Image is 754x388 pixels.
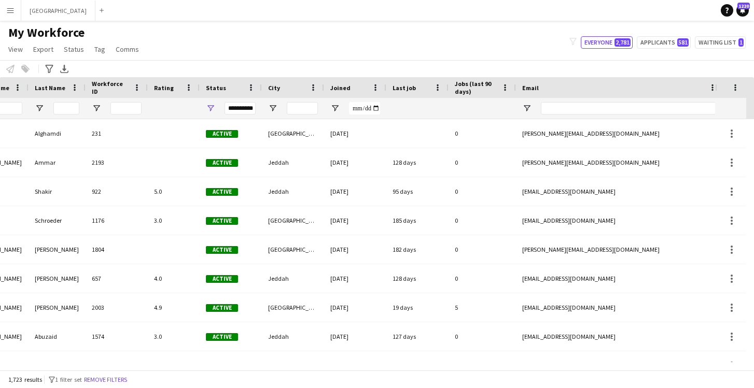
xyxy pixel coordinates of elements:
div: [PERSON_NAME] [29,293,86,322]
div: 1176 [86,206,148,235]
input: Workforce ID Filter Input [110,102,142,114]
div: 3.0 [148,206,200,235]
div: [PERSON_NAME][EMAIL_ADDRESS][DOMAIN_NAME] [516,148,723,177]
div: 0 [449,264,516,293]
div: [DATE] [324,351,386,380]
div: 4.0 [148,264,200,293]
div: [PERSON_NAME][EMAIL_ADDRESS][DOMAIN_NAME] [516,235,723,264]
div: 2003 [86,293,148,322]
div: 128 days [386,148,449,177]
div: [DATE] [324,235,386,264]
button: Applicants581 [637,36,691,49]
div: 2193 [86,148,148,177]
button: Open Filter Menu [330,104,340,113]
div: 3.8 [148,351,200,380]
span: 2,781 [615,38,631,47]
button: Open Filter Menu [92,104,101,113]
div: [DATE] [324,264,386,293]
span: Active [206,130,238,138]
div: 1574 [86,322,148,351]
a: Status [60,42,88,56]
a: View [4,42,27,56]
span: 1 [738,38,744,47]
div: 5.0 [148,177,200,206]
div: [GEOGRAPHIC_DATA] [262,119,324,148]
span: Active [206,188,238,196]
div: 231 [86,119,148,148]
div: 3.0 [148,322,200,351]
span: Joined [330,84,351,92]
div: Jeddah [262,264,324,293]
div: [GEOGRAPHIC_DATA] [262,206,324,235]
span: Last job [393,84,416,92]
span: Active [206,304,238,312]
div: 0 [449,177,516,206]
div: [DATE] [324,322,386,351]
div: 95 days [386,177,449,206]
div: AL Abdullah [29,351,86,380]
span: Rating [154,84,174,92]
div: [DATE] [324,293,386,322]
app-action-btn: Advanced filters [43,63,55,75]
span: Last Name [35,84,65,92]
div: [EMAIL_ADDRESS][DOMAIN_NAME] [516,264,723,293]
div: [EMAIL_ADDRESS][DOMAIN_NAME] [516,293,723,322]
span: View [8,45,23,54]
input: Joined Filter Input [349,102,380,114]
span: Status [64,45,84,54]
div: Alghamdi [29,119,86,148]
div: 185 days [386,206,449,235]
div: [DATE] [324,177,386,206]
div: [EMAIL_ADDRESS][DOMAIN_NAME] [516,177,723,206]
span: Comms [116,45,139,54]
span: Active [206,333,238,341]
div: [GEOGRAPHIC_DATA] [262,235,324,264]
div: 0 [449,322,516,351]
div: Jeddah [262,177,324,206]
div: [PERSON_NAME] [29,235,86,264]
div: Ammar [29,148,86,177]
div: [EMAIL_ADDRESS][DOMAIN_NAME] [516,351,723,380]
div: [EMAIL_ADDRESS][DOMAIN_NAME] [516,322,723,351]
div: 1804 [86,235,148,264]
button: Waiting list1 [695,36,746,49]
div: [DATE] [324,148,386,177]
div: 217 [86,351,148,380]
div: Schroeder [29,206,86,235]
a: 1220 [736,4,749,17]
span: 1 filter set [55,376,82,383]
div: 5 [449,293,516,322]
button: Open Filter Menu [35,104,44,113]
span: My Workforce [8,25,85,40]
div: Jeddah [262,322,324,351]
input: Last Name Filter Input [53,102,79,114]
div: [PERSON_NAME][EMAIL_ADDRESS][DOMAIN_NAME] [516,119,723,148]
div: [GEOGRAPHIC_DATA] [262,293,324,322]
app-action-btn: Export XLSX [58,63,71,75]
a: Tag [90,42,109,56]
button: Open Filter Menu [206,104,215,113]
div: [EMAIL_ADDRESS][DOMAIN_NAME] [516,206,723,235]
span: Email [522,84,539,92]
div: 922 [86,177,148,206]
span: Workforce ID [92,80,129,95]
button: [GEOGRAPHIC_DATA] [21,1,95,21]
button: Remove filters [82,374,129,385]
div: 657 [86,264,148,293]
div: 0 [449,206,516,235]
button: Open Filter Menu [522,104,532,113]
div: 182 days [386,235,449,264]
div: [DATE] [324,206,386,235]
span: Active [206,217,238,225]
button: Everyone2,781 [581,36,633,49]
div: 0 [449,351,516,380]
div: Abuzaid [29,322,86,351]
div: 272 days [386,351,449,380]
span: 1220 [737,3,750,9]
div: 0 [449,119,516,148]
span: Active [206,275,238,283]
span: Export [33,45,53,54]
input: City Filter Input [287,102,318,114]
div: Jeddah [262,148,324,177]
div: 128 days [386,264,449,293]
